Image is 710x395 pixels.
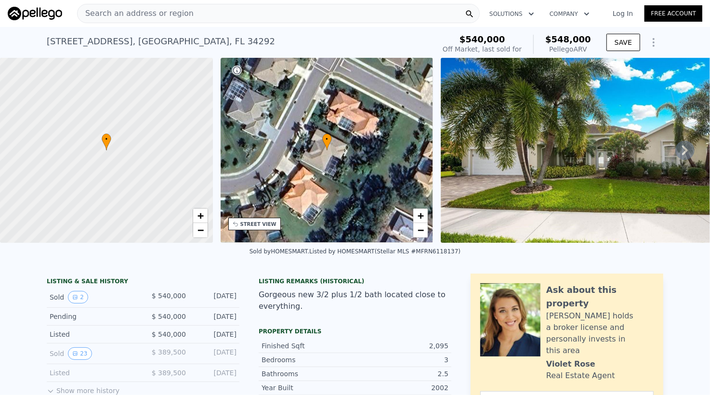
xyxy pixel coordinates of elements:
[50,312,135,321] div: Pending
[194,291,237,303] div: [DATE]
[152,313,186,320] span: $ 540,000
[355,383,448,393] div: 2002
[8,7,62,20] img: Pellego
[259,328,451,335] div: Property details
[460,34,505,44] span: $540,000
[50,347,135,360] div: Sold
[194,312,237,321] div: [DATE]
[546,370,615,382] div: Real Estate Agent
[262,341,355,351] div: Finished Sqft
[50,329,135,339] div: Listed
[78,8,194,19] span: Search an address or region
[545,34,591,44] span: $548,000
[50,368,135,378] div: Listed
[259,289,451,312] div: Gorgeous new 3/2 plus 1/2 bath located close to everything.
[47,35,275,48] div: [STREET_ADDRESS] , [GEOGRAPHIC_DATA] , FL 34292
[418,210,424,222] span: +
[194,368,237,378] div: [DATE]
[152,330,186,338] span: $ 540,000
[240,221,276,228] div: STREET VIEW
[152,292,186,300] span: $ 540,000
[418,224,424,236] span: −
[545,44,591,54] div: Pellego ARV
[413,209,428,223] a: Zoom in
[152,369,186,377] span: $ 389,500
[443,44,522,54] div: Off Market, last sold for
[68,291,88,303] button: View historical data
[197,224,203,236] span: −
[644,5,702,22] a: Free Account
[250,248,309,255] div: Sold by HOMESMART .
[102,135,111,144] span: •
[193,223,208,237] a: Zoom out
[193,209,208,223] a: Zoom in
[262,383,355,393] div: Year Built
[606,34,640,51] button: SAVE
[355,369,448,379] div: 2.5
[546,283,654,310] div: Ask about this property
[68,347,92,360] button: View historical data
[355,341,448,351] div: 2,095
[309,248,460,255] div: Listed by HOMESMART (Stellar MLS #MFRN6118137)
[50,291,135,303] div: Sold
[47,277,239,287] div: LISTING & SALE HISTORY
[259,277,451,285] div: Listing Remarks (Historical)
[197,210,203,222] span: +
[262,369,355,379] div: Bathrooms
[194,347,237,360] div: [DATE]
[482,5,542,23] button: Solutions
[194,329,237,339] div: [DATE]
[152,348,186,356] span: $ 389,500
[262,355,355,365] div: Bedrooms
[644,33,663,52] button: Show Options
[413,223,428,237] a: Zoom out
[542,5,597,23] button: Company
[601,9,644,18] a: Log In
[546,310,654,356] div: [PERSON_NAME] holds a broker license and personally invests in this area
[546,358,595,370] div: Violet Rose
[102,133,111,150] div: •
[322,133,332,150] div: •
[355,355,448,365] div: 3
[322,135,332,144] span: •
